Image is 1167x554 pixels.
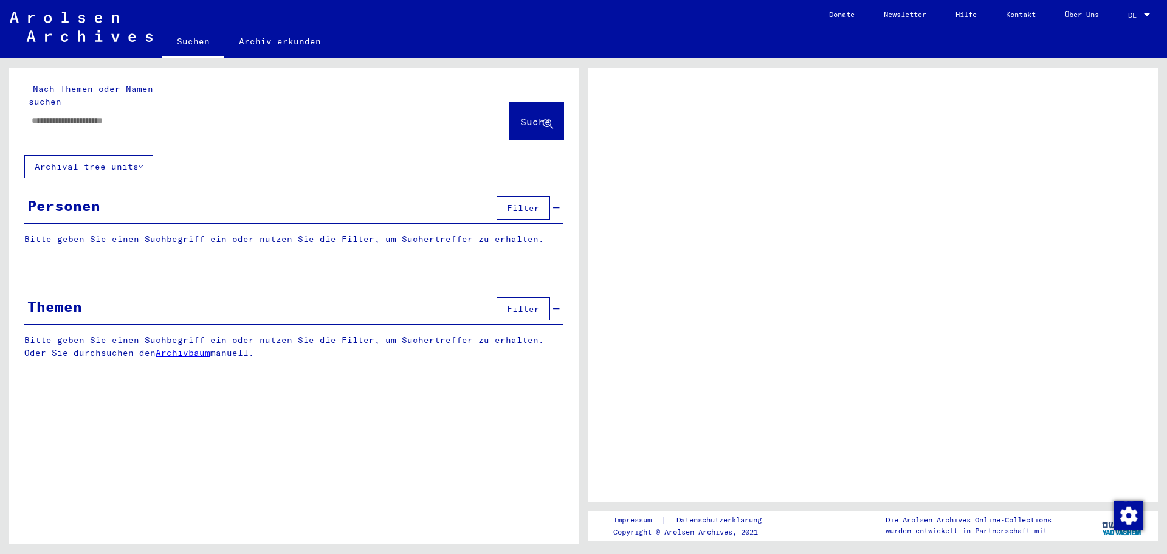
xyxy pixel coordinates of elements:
[510,102,563,140] button: Suche
[497,297,550,320] button: Filter
[1114,500,1143,530] div: Zustimmung ändern
[613,527,776,538] p: Copyright © Arolsen Archives, 2021
[24,334,563,359] p: Bitte geben Sie einen Suchbegriff ein oder nutzen Sie die Filter, um Suchertreffer zu erhalten. O...
[156,347,210,358] a: Archivbaum
[886,525,1052,536] p: wurden entwickelt in Partnerschaft mit
[27,296,82,317] div: Themen
[1114,501,1143,530] img: Zustimmung ändern
[613,514,661,527] a: Impressum
[1128,11,1141,19] span: DE
[886,514,1052,525] p: Die Arolsen Archives Online-Collections
[162,27,224,58] a: Suchen
[497,196,550,220] button: Filter
[507,303,540,314] span: Filter
[27,195,100,216] div: Personen
[667,514,776,527] a: Datenschutzerklärung
[29,83,153,107] mat-label: Nach Themen oder Namen suchen
[613,514,776,527] div: |
[224,27,336,56] a: Archiv erkunden
[1100,510,1145,541] img: yv_logo.png
[10,12,153,42] img: Arolsen_neg.svg
[24,233,563,246] p: Bitte geben Sie einen Suchbegriff ein oder nutzen Sie die Filter, um Suchertreffer zu erhalten.
[520,116,551,128] span: Suche
[24,155,153,178] button: Archival tree units
[507,203,540,213] span: Filter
